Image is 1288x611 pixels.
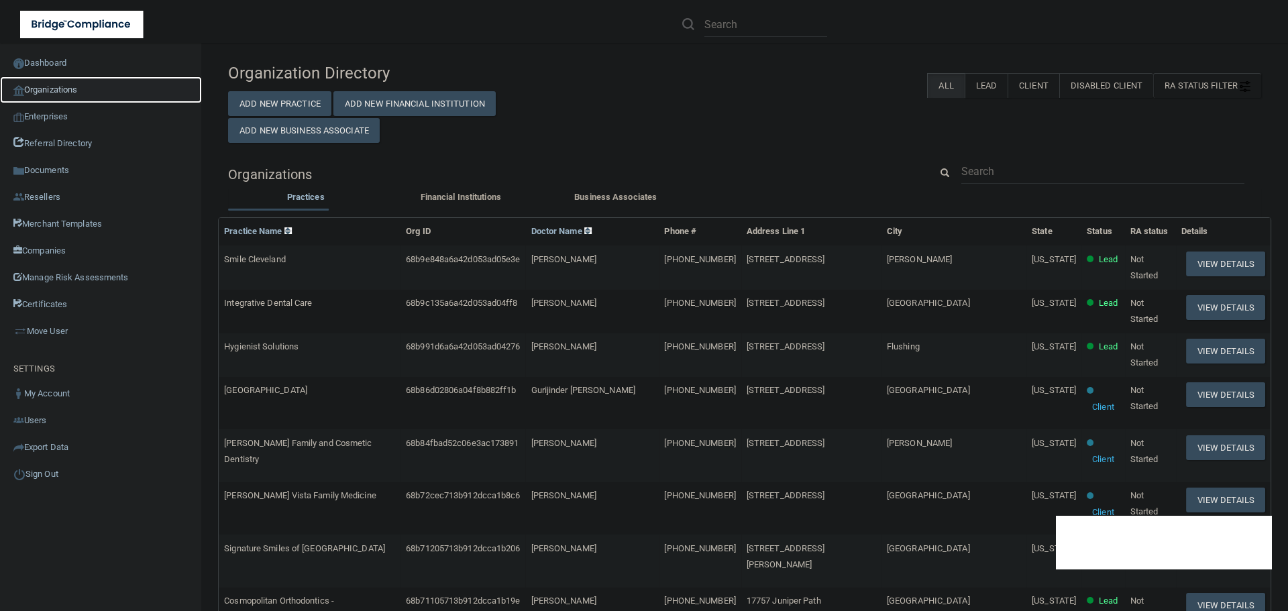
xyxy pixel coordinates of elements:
li: Practices [228,189,383,209]
span: [US_STATE] [1032,596,1076,606]
span: Gurijinder [PERSON_NAME] [531,385,635,395]
span: [PERSON_NAME] Family and Cosmetic Dentistry [224,438,372,464]
span: [PHONE_NUMBER] [664,438,735,448]
span: 68b86d02806a04f8b882ff1b [406,385,516,395]
span: Business Associates [574,192,657,202]
button: View Details [1186,435,1265,460]
label: Client [1008,73,1059,98]
span: Not Started [1130,254,1159,280]
label: Business Associates [545,189,686,205]
span: Not Started [1130,438,1159,464]
img: ic_power_dark.7ecde6b1.png [13,468,25,480]
th: Status [1081,218,1124,245]
span: [PHONE_NUMBER] [664,490,735,500]
span: [US_STATE] [1032,543,1076,553]
label: Practices [235,189,376,205]
span: [PERSON_NAME] [531,596,596,606]
img: ic_dashboard_dark.d01f4a41.png [13,58,24,69]
th: Details [1176,218,1271,245]
span: [PERSON_NAME] [887,438,952,448]
span: [PERSON_NAME] [531,298,596,308]
span: [PERSON_NAME] [531,543,596,553]
span: [PHONE_NUMBER] [664,385,735,395]
span: [STREET_ADDRESS] [747,385,825,395]
span: Smile Cleveland [224,254,286,264]
input: Search [704,12,827,37]
span: [GEOGRAPHIC_DATA] [887,298,970,308]
span: [US_STATE] [1032,385,1076,395]
img: icon-export.b9366987.png [13,442,24,453]
span: [STREET_ADDRESS] [747,490,825,500]
span: [STREET_ADDRESS] [747,298,825,308]
img: icon-filter@2x.21656d0b.png [1240,81,1250,92]
span: Not Started [1130,490,1159,516]
span: Financial Institutions [421,192,501,202]
span: 68b71205713b912dcca1b206 [406,543,520,553]
th: City [881,218,1026,245]
span: [PHONE_NUMBER] [664,543,735,553]
span: [PHONE_NUMBER] [664,298,735,308]
button: View Details [1186,488,1265,512]
span: 68b72cec713b912dcca1b8c6 [406,490,520,500]
img: briefcase.64adab9b.png [13,325,27,338]
img: ic_reseller.de258add.png [13,192,24,203]
span: [GEOGRAPHIC_DATA] [887,596,970,606]
span: Flushing [887,341,920,351]
p: Lead [1099,339,1118,355]
span: [US_STATE] [1032,341,1076,351]
button: View Details [1186,252,1265,276]
p: Lead [1099,295,1118,311]
span: [GEOGRAPHIC_DATA] [224,385,307,395]
span: 68b991d6a6a42d053ad04276 [406,341,520,351]
span: 68b71105713b912dcca1b19e [406,596,520,606]
span: [US_STATE] [1032,254,1076,264]
span: 68b84fbad52c06e3ac173891 [406,438,519,448]
span: Not Started [1130,385,1159,411]
li: Financial Institutions [383,189,538,209]
span: [PERSON_NAME] [531,341,596,351]
th: Address Line 1 [741,218,881,245]
h4: Organization Directory [228,64,559,82]
span: [PHONE_NUMBER] [664,596,735,606]
span: [STREET_ADDRESS] [747,341,825,351]
img: ic-search.3b580494.png [682,18,694,30]
span: [STREET_ADDRESS][PERSON_NAME] [747,543,825,569]
label: Disabled Client [1059,73,1154,98]
button: View Details [1186,382,1265,407]
input: Search [961,159,1244,184]
span: [GEOGRAPHIC_DATA] [887,543,970,553]
span: [PERSON_NAME] [531,438,596,448]
span: [US_STATE] [1032,298,1076,308]
label: SETTINGS [13,361,55,377]
p: Client [1092,399,1114,415]
img: icon-documents.8dae5593.png [13,166,24,176]
img: bridge_compliance_login_screen.278c3ca4.svg [20,11,144,38]
button: Add New Financial Institution [333,91,496,116]
span: [STREET_ADDRESS] [747,438,825,448]
button: Add New Practice [228,91,331,116]
img: ic_user_dark.df1a06c3.png [13,388,24,399]
p: Client [1092,504,1114,520]
h5: Organizations [228,167,910,182]
button: View Details [1186,295,1265,320]
span: [GEOGRAPHIC_DATA] [887,385,970,395]
th: Org ID [400,218,525,245]
span: [GEOGRAPHIC_DATA] [887,490,970,500]
span: Signature Smiles of [GEOGRAPHIC_DATA] [224,543,385,553]
span: [PHONE_NUMBER] [664,341,735,351]
p: Lead [1099,593,1118,609]
label: All [927,73,964,98]
span: Hygienist Solutions [224,341,299,351]
span: Integrative Dental Care [224,298,312,308]
span: [US_STATE] [1032,438,1076,448]
span: 17757 Juniper Path [747,596,821,606]
span: Practices [287,192,325,202]
a: Doctor Name [531,226,592,236]
th: RA status [1125,218,1176,245]
span: Not Started [1130,341,1159,368]
p: Client [1092,451,1114,467]
li: Business Associate [538,189,693,209]
span: [PERSON_NAME] Vista Family Medicine [224,490,376,500]
img: enterprise.0d942306.png [13,113,24,122]
span: [PERSON_NAME] [531,490,596,500]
